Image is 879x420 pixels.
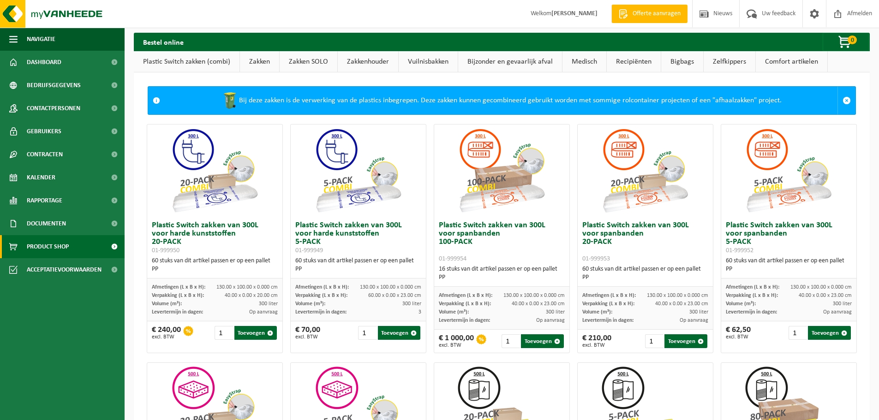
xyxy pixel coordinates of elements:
img: 01-999952 [742,124,835,217]
span: Op aanvraag [249,309,278,315]
span: Contactpersonen [27,97,80,120]
span: Rapportage [27,189,62,212]
a: Medisch [562,51,606,72]
div: Bij deze zakken is de verwerking van de plastics inbegrepen. Deze zakken kunnen gecombineerd gebr... [165,87,837,114]
span: Verpakking (L x B x H): [582,301,634,307]
a: Zakken SOLO [280,51,337,72]
span: Product Shop [27,235,69,258]
span: Op aanvraag [823,309,852,315]
input: 1 [358,326,377,340]
h3: Plastic Switch zakken van 300L voor spanbanden 100-PACK [439,221,565,263]
img: 01-999953 [599,124,691,217]
button: Toevoegen [664,334,707,348]
span: Acceptatievoorwaarden [27,258,102,281]
div: € 70,00 [295,326,320,340]
span: Volume (m³): [582,309,612,315]
span: 40.00 x 0.00 x 20.00 cm [225,293,278,298]
a: Bijzonder en gevaarlijk afval [458,51,562,72]
span: Volume (m³): [295,301,325,307]
div: PP [582,273,708,282]
button: Toevoegen [808,326,851,340]
span: Bedrijfsgegevens [27,74,81,97]
h3: Plastic Switch zakken van 300L voor spanbanden 5-PACK [726,221,852,254]
span: 60.00 x 0.00 x 23.00 cm [368,293,421,298]
h3: Plastic Switch zakken van 300L voor harde kunststoffen 20-PACK [152,221,278,254]
span: Levertermijn in dagen: [439,318,490,323]
span: 300 liter [546,309,565,315]
span: Volume (m³): [726,301,756,307]
a: Offerte aanvragen [611,5,688,23]
div: 60 stuks van dit artikel passen er op een pallet [582,265,708,282]
a: Plastic Switch zakken (combi) [134,51,239,72]
div: € 240,00 [152,326,181,340]
span: Offerte aanvragen [630,9,683,18]
button: Toevoegen [378,326,421,340]
div: € 62,50 [726,326,751,340]
span: excl. BTW [152,334,181,340]
span: Gebruikers [27,120,61,143]
a: Zakkenhouder [338,51,398,72]
span: 40.00 x 0.00 x 23.00 cm [799,293,852,298]
div: PP [439,273,565,282]
span: Levertermijn in dagen: [726,309,777,315]
span: excl. BTW [439,343,474,348]
span: Verpakking (L x B x H): [439,301,491,307]
span: 40.00 x 0.00 x 23.00 cm [655,301,708,307]
span: 300 liter [689,309,708,315]
span: Navigatie [27,28,55,51]
input: 1 [215,326,233,340]
span: Verpakking (L x B x H): [295,293,347,298]
div: PP [726,265,852,273]
img: 01-999950 [168,124,261,217]
span: Afmetingen (L x B x H): [152,284,205,290]
span: 130.00 x 100.00 x 0.000 cm [503,293,565,298]
span: Afmetingen (L x B x H): [295,284,349,290]
img: WB-0240-HPE-GN-50.png [221,91,239,110]
span: Documenten [27,212,66,235]
span: 130.00 x 100.00 x 0.000 cm [360,284,421,290]
span: 01-999952 [726,247,753,254]
h3: Plastic Switch zakken van 300L voor harde kunststoffen 5-PACK [295,221,421,254]
span: Levertermijn in dagen: [152,309,203,315]
span: Op aanvraag [680,318,708,323]
div: 60 stuks van dit artikel passen er op een pallet [152,257,278,273]
div: € 1 000,00 [439,334,474,348]
a: Vuilnisbakken [399,51,458,72]
span: 40.00 x 0.00 x 23.00 cm [512,301,565,307]
span: Contracten [27,143,63,166]
span: 01-999954 [439,255,466,262]
span: 130.00 x 100.00 x 0.000 cm [790,284,852,290]
div: PP [295,265,421,273]
strong: [PERSON_NAME] [551,10,598,17]
input: 1 [645,334,664,348]
span: excl. BTW [295,334,320,340]
a: Zelfkippers [704,51,755,72]
span: Op aanvraag [536,318,565,323]
a: Sluit melding [837,87,855,114]
span: excl. BTW [582,343,611,348]
a: Bigbags [661,51,703,72]
a: Zakken [240,51,279,72]
div: PP [152,265,278,273]
span: excl. BTW [726,334,751,340]
span: Afmetingen (L x B x H): [726,284,779,290]
span: Verpakking (L x B x H): [152,293,204,298]
span: 130.00 x 100.00 x 0.000 cm [216,284,278,290]
span: Volume (m³): [152,301,182,307]
button: Toevoegen [234,326,277,340]
img: 01-999949 [312,124,404,217]
span: 0 [848,35,857,44]
span: 300 liter [833,301,852,307]
a: Recipiënten [607,51,661,72]
span: Levertermijn in dagen: [582,318,634,323]
span: 300 liter [259,301,278,307]
div: 60 stuks van dit artikel passen er op een pallet [726,257,852,273]
button: Toevoegen [521,334,564,348]
div: 16 stuks van dit artikel passen er op een pallet [439,265,565,282]
button: 0 [823,33,869,51]
span: Verpakking (L x B x H): [726,293,778,298]
span: Afmetingen (L x B x H): [582,293,636,298]
h3: Plastic Switch zakken van 300L voor spanbanden 20-PACK [582,221,708,263]
span: Kalender [27,166,55,189]
span: 01-999949 [295,247,323,254]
